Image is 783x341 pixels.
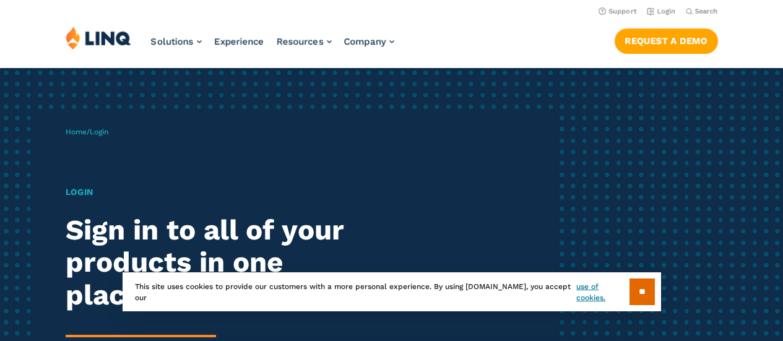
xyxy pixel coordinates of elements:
[151,26,394,67] nav: Primary Navigation
[151,36,202,47] a: Solutions
[66,127,108,136] span: /
[151,36,194,47] span: Solutions
[647,7,676,15] a: Login
[90,127,108,136] span: Login
[695,7,718,15] span: Search
[277,36,332,47] a: Resources
[599,7,637,15] a: Support
[344,36,394,47] a: Company
[123,272,661,311] div: This site uses cookies to provide our customers with a more personal experience. By using [DOMAIN...
[576,281,629,303] a: use of cookies.
[615,28,718,53] a: Request a Demo
[344,36,386,47] span: Company
[615,26,718,53] nav: Button Navigation
[277,36,324,47] span: Resources
[66,26,131,50] img: LINQ | K‑12 Software
[214,36,264,47] a: Experience
[66,214,367,312] h2: Sign in to all of your products in one place.
[686,7,718,16] button: Open Search Bar
[66,127,87,136] a: Home
[66,186,367,199] h1: Login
